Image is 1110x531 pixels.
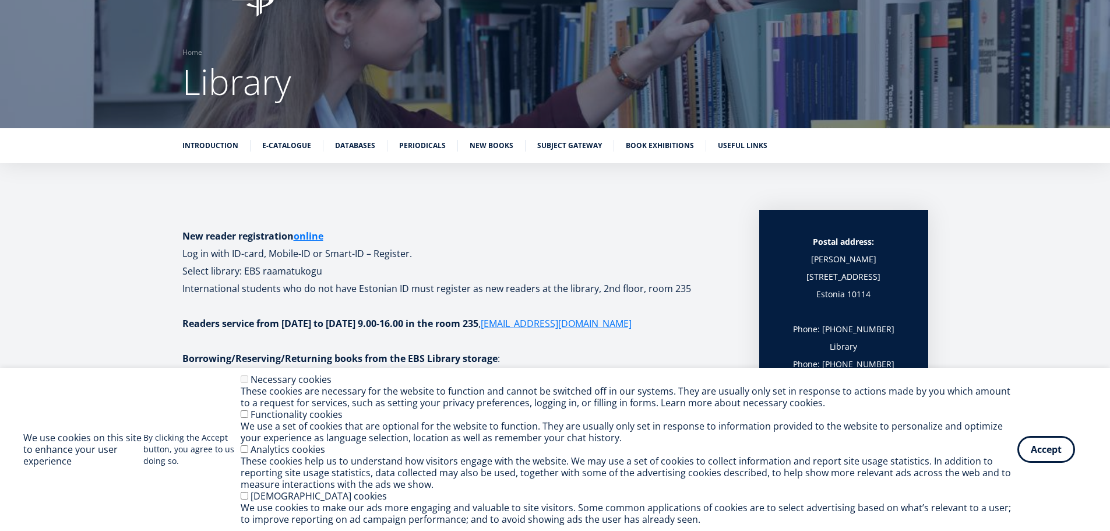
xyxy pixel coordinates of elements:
[182,367,736,437] p: • Order in advance via library catalogue • Write your wish • You can pick up the pre-ordered book...
[241,385,1017,409] div: These cookies are necessary for the website to function and cannot be switched off in our systems...
[182,140,238,152] a: Introduction
[813,236,874,247] strong: Postal address:
[1017,436,1075,463] button: Accept
[143,432,241,467] p: By clicking the Accept button, you agree to us doing so.
[718,140,767,152] a: Useful links
[294,227,323,245] a: online
[182,58,291,106] span: Library
[182,317,478,330] strong: Readers service from [DATE] to [DATE] 9.00-16.00 in the room 235
[362,367,459,385] a: [URL][DOMAIN_NAME]
[626,140,694,152] a: Book exhibitions
[182,352,498,365] strong: Borrowing/Reserving/Returning books from the EBS Library storage
[182,227,736,262] p: Log in with ID-card, Mobile-ID or Smart-ID – Register.
[783,321,905,356] p: Phone: [PHONE_NUMBER] Library
[241,502,1017,525] div: We use cookies to make our ads more engaging and valuable to site visitors. Some common applicati...
[783,251,905,303] p: [PERSON_NAME][STREET_ADDRESS] Estonia 10114
[182,47,202,58] a: Home
[241,455,1017,490] div: These cookies help us to understand how visitors engage with the website. We may use a set of coo...
[182,230,323,242] strong: New reader registration
[251,443,325,456] label: Analytics cookies
[182,315,736,332] p: ,
[251,373,332,386] label: Necessary cookies
[241,420,1017,444] div: We use a set of cookies that are optional for the website to function. They are usually only set ...
[262,140,311,152] a: E-catalogue
[182,262,736,297] p: Select library: EBS raamatukogu International students who do not have Estonian ID must register ...
[470,140,513,152] a: New books
[399,140,446,152] a: Periodicals
[23,432,143,467] h2: We use cookies on this site to enhance your user experience
[537,140,602,152] a: Subject Gateway
[481,315,632,332] a: [EMAIL_ADDRESS][DOMAIN_NAME]
[783,356,905,391] p: Phone: [PHONE_NUMBER] Reading room
[182,350,736,367] p: :
[335,140,375,152] a: Databases
[251,490,387,502] label: [DEMOGRAPHIC_DATA] cookies
[251,408,343,421] label: Functionality cookies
